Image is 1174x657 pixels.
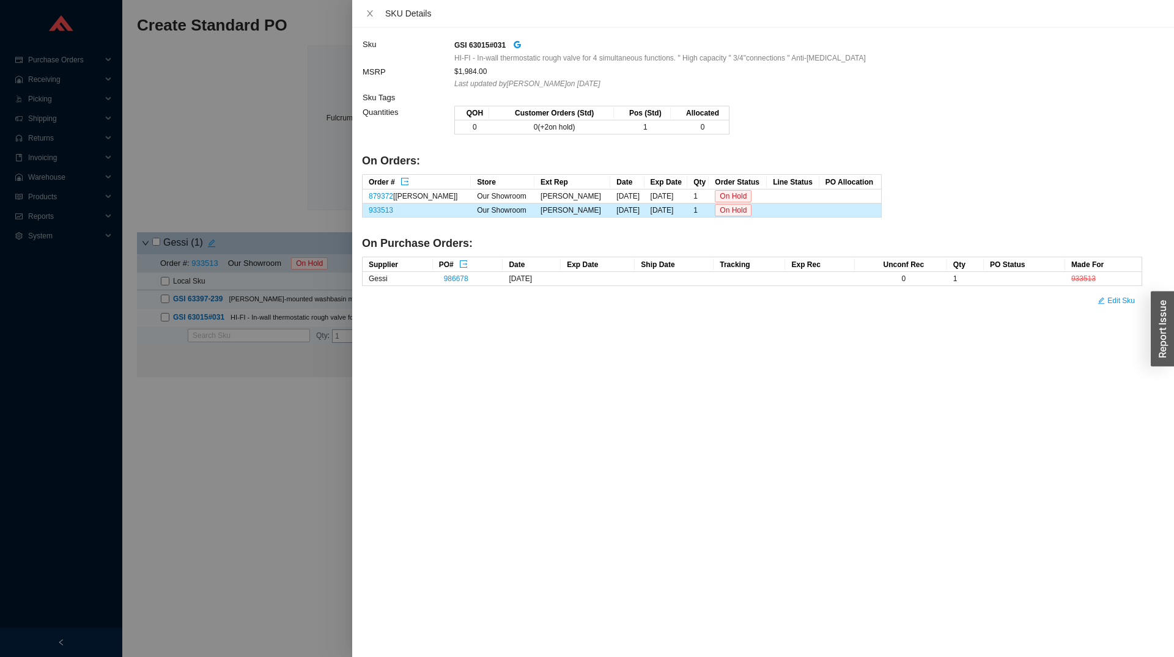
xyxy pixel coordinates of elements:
span: edit [1098,297,1105,306]
th: PO Status [984,257,1065,272]
strong: GSI 63015#031 [454,41,506,50]
button: Close [362,9,378,18]
th: QOH [455,106,489,120]
td: [PERSON_NAME] [534,189,610,204]
th: Exp Rec [785,257,854,272]
td: [DATE] [610,204,644,218]
th: Ext Rep [534,175,610,189]
h4: On Purchase Orders: [362,236,1142,251]
i: Last updated by [PERSON_NAME] on [DATE] [454,79,600,88]
th: Ship Date [635,257,714,272]
th: Exp Date [644,175,688,189]
th: Made For [1065,257,1142,272]
td: Gessi [363,272,433,286]
td: 1 [614,120,671,134]
td: Sku [362,37,454,65]
th: Date [503,257,561,272]
td: MSRP [362,65,454,90]
td: [[PERSON_NAME]] [363,189,471,204]
a: 933513 [369,206,393,215]
span: close [366,9,374,18]
th: Line Status [767,175,819,189]
a: google [513,38,522,52]
th: Exp Date [561,257,635,272]
a: 986678 [444,274,468,283]
button: export [400,175,410,185]
td: Our Showroom [471,189,534,204]
td: 0 [855,272,947,286]
th: PO Allocation [819,175,881,189]
td: 1 [687,189,709,204]
span: HI-FI - In-wall thermostatic rough valve for 4 simultaneous functions. " High capacity " 3/4"conn... [454,52,866,64]
td: [DATE] [503,272,561,286]
th: Unconf Rec [855,257,947,272]
td: 1 [947,272,984,286]
span: Edit Sku [1107,295,1135,307]
td: [DATE] [644,189,688,204]
span: On Hold [715,190,751,202]
th: Pos (Std) [614,106,671,120]
span: google [513,40,522,49]
th: PO# [433,257,503,272]
button: export [459,258,468,268]
span: 0 (+ 2 on hold) [534,123,575,131]
td: Quantities [362,105,454,141]
a: 879372 [369,192,393,200]
h4: On Orders: [362,153,1142,169]
th: Customer Orders (Std) [489,106,615,120]
div: SKU Details [385,7,1164,20]
th: Supplier [363,257,433,272]
th: Allocated [671,106,729,120]
span: export [401,177,409,187]
td: Sku Tags [362,90,454,105]
span: On Hold [715,204,751,216]
th: Qty [947,257,984,272]
th: Date [610,175,644,189]
a: 933513 [1071,274,1096,283]
td: [DATE] [644,204,688,218]
th: Store [471,175,534,189]
td: 1 [687,204,709,218]
td: 0 [671,120,729,134]
span: export [459,260,468,270]
button: editEdit Sku [1090,292,1142,309]
th: Tracking [714,257,785,272]
td: [PERSON_NAME] [534,204,610,218]
th: Order # [363,175,471,189]
th: Order Status [709,175,767,189]
div: $1,984.00 [454,65,1142,78]
th: Qty [687,175,709,189]
td: 0 [455,120,489,134]
td: [DATE] [610,189,644,204]
td: Our Showroom [471,204,534,218]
